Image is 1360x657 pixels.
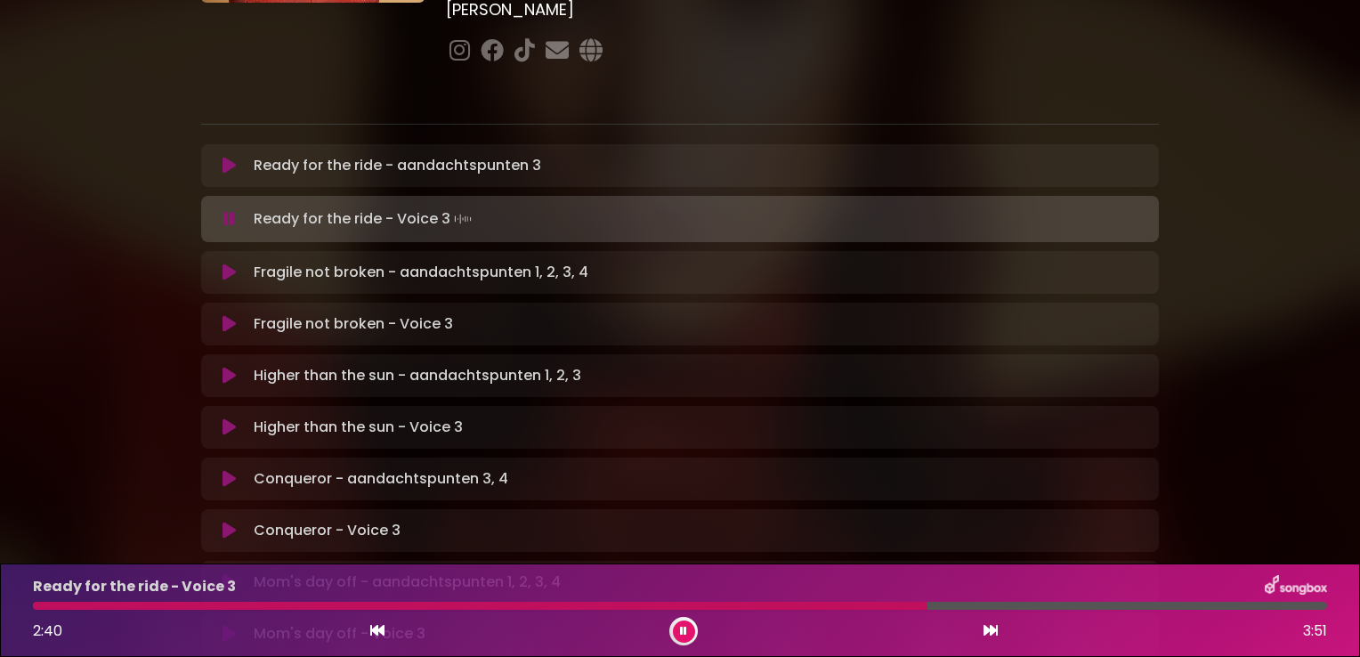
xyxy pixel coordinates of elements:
[254,155,541,176] p: Ready for the ride - aandachtspunten 3
[33,576,236,597] p: Ready for the ride - Voice 3
[254,313,453,335] p: Fragile not broken - Voice 3
[254,262,588,283] p: Fragile not broken - aandachtspunten 1, 2, 3, 4
[254,207,475,231] p: Ready for the ride - Voice 3
[254,520,401,541] p: Conqueror - Voice 3
[450,207,475,231] img: waveform4.gif
[1303,620,1327,642] span: 3:51
[254,468,508,490] p: Conqueror - aandachtspunten 3, 4
[254,417,463,438] p: Higher than the sun - Voice 3
[254,365,581,386] p: Higher than the sun - aandachtspunten 1, 2, 3
[33,620,62,641] span: 2:40
[1265,575,1327,598] img: songbox-logo-white.png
